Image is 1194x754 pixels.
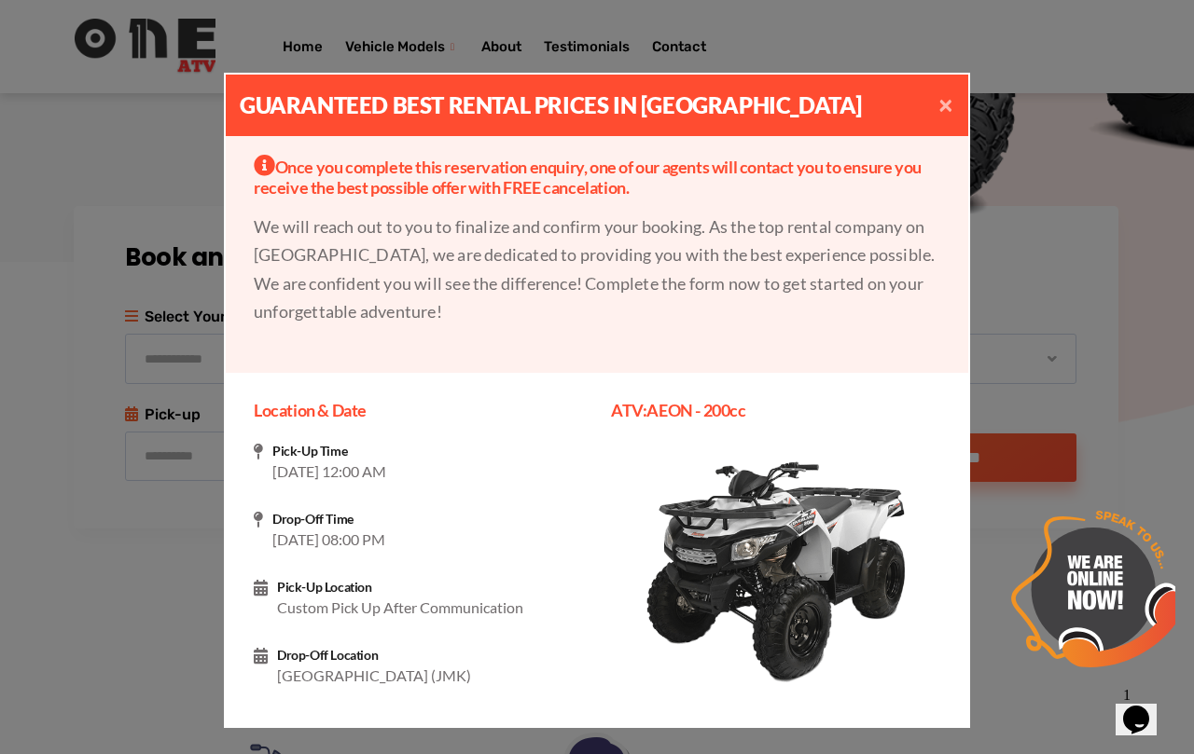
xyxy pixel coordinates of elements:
[923,75,968,136] button: Close
[272,462,319,480] span: [DATE]
[277,580,583,596] h4: Pick-Up Location
[611,444,940,695] img: Vehicle
[7,7,179,164] img: Chat attention grabber
[254,212,940,326] p: We will reach out to you to finalize and confirm your booking. As the top rental company on [GEOG...
[322,462,386,480] span: 12:00 AM
[277,648,583,664] h4: Drop-Off Location
[611,401,940,421] h3: ATV:
[254,401,583,421] h3: Location & Date
[322,530,385,548] span: 08:00 PM
[277,664,583,688] p: [GEOGRAPHIC_DATA] (JMK)
[240,89,862,122] h5: Guaranteed Best Rental Prices in [GEOGRAPHIC_DATA]
[272,530,319,548] span: [DATE]
[1116,679,1175,735] iframe: chat widget
[272,512,583,528] h4: Drop-Off Time
[254,155,940,198] h3: Once you complete this reservation enquiry, one of our agents will contact you to ensure you rece...
[277,596,583,620] p: Custom Pick Up After Communication
[272,444,583,459] h4: Pick-Up Time
[1004,503,1175,675] iframe: chat widget
[938,91,953,117] span: ×
[646,400,745,420] span: AEON - 200cc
